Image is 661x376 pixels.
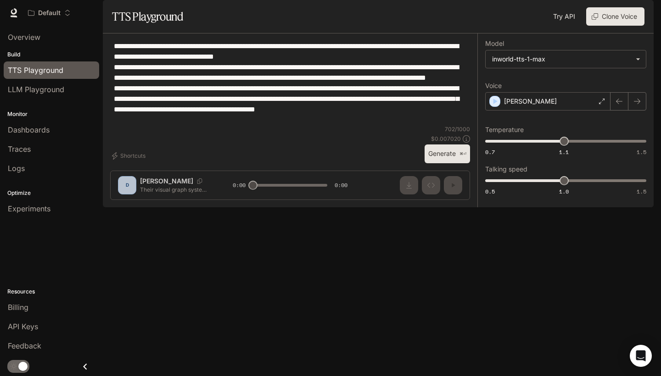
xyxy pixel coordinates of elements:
a: Try API [549,7,579,26]
span: 1.5 [637,148,646,156]
span: 1.0 [559,188,569,195]
button: Shortcuts [110,149,149,163]
p: [PERSON_NAME] [504,97,557,106]
span: 0.7 [485,148,495,156]
div: Open Intercom Messenger [630,345,652,367]
span: 1.5 [637,188,646,195]
span: 0.5 [485,188,495,195]
p: Talking speed [485,166,527,172]
p: Default [38,9,61,17]
p: Model [485,40,504,47]
button: Open workspace menu [24,4,75,22]
p: Temperature [485,127,524,133]
button: Generate⌘⏎ [425,144,470,163]
p: Voice [485,83,502,89]
h1: TTS Playground [112,7,183,26]
div: inworld-tts-1-max [486,50,646,68]
p: ⌘⏎ [459,151,466,157]
span: 1.1 [559,148,569,156]
div: inworld-tts-1-max [492,55,631,64]
button: Clone Voice [586,7,644,26]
